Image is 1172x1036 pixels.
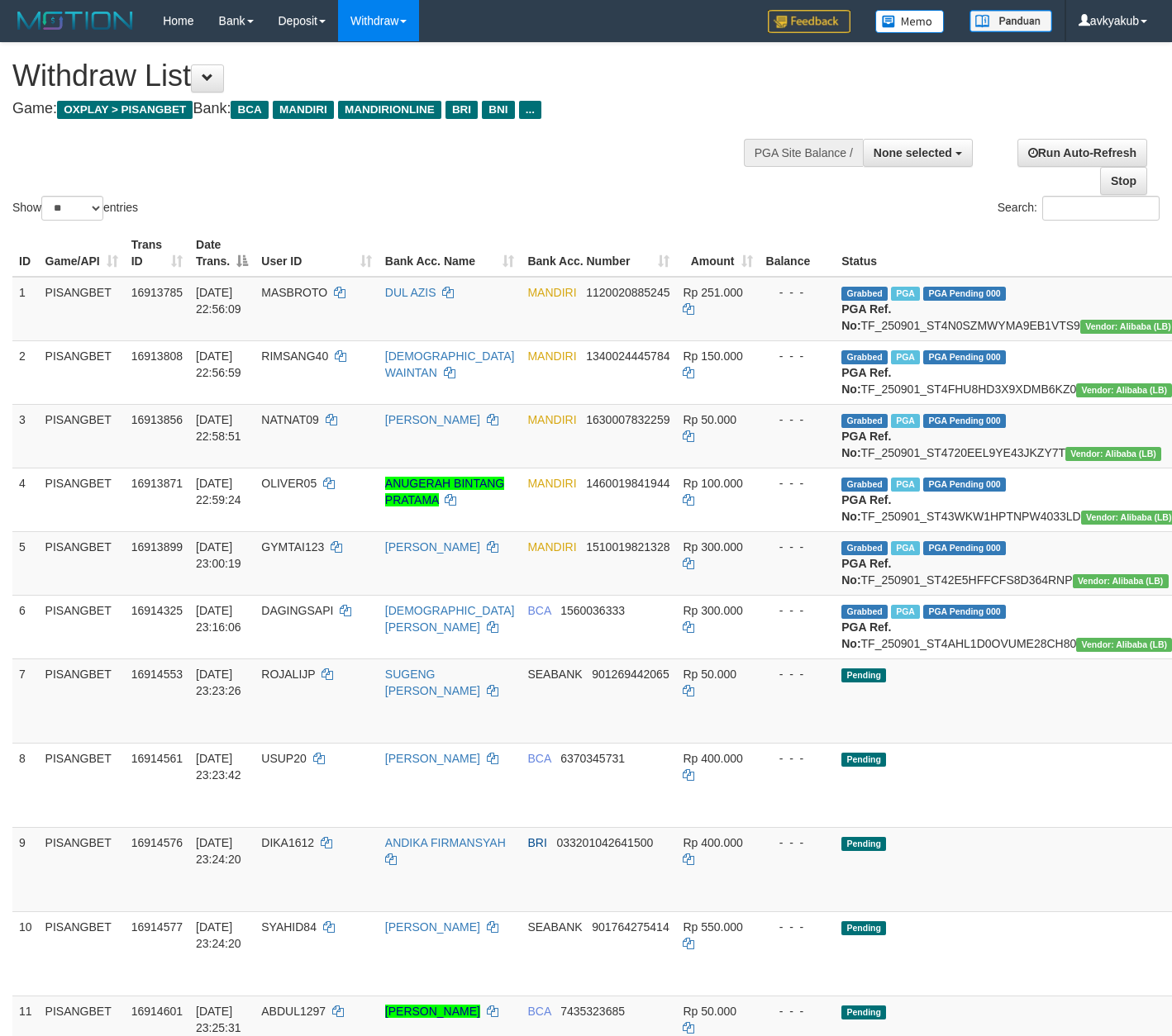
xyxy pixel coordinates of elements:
a: SUGENG [PERSON_NAME] [385,668,480,697]
span: MANDIRI [527,477,576,490]
img: Button%20Memo.svg [875,10,945,33]
span: Copy 7435323685 to clipboard [560,1005,625,1018]
td: 8 [12,743,39,827]
span: SEABANK [527,920,582,934]
span: [DATE] 23:24:20 [196,836,241,866]
a: [PERSON_NAME] [385,1005,480,1018]
div: - - - [766,411,829,428]
span: OLIVER05 [261,477,317,490]
b: PGA Ref. No: [841,620,891,650]
span: [DATE] 22:56:59 [196,349,241,379]
th: Trans ID: activate to sort column ascending [125,230,189,277]
span: MANDIRI [273,101,334,119]
span: Rp 251.000 [683,286,742,299]
span: ABDUL1297 [261,1005,326,1018]
span: Copy 1510019821328 to clipboard [586,540,669,554]
span: Vendor URL: https://dashboard.q2checkout.com/secure [1076,638,1172,652]
b: PGA Ref. No: [841,557,891,587]
div: - - - [766,834,829,851]
span: 16914561 [131,752,183,765]
span: Marked by avkyakub [891,478,920,492]
span: GYMTAI123 [261,540,324,554]
span: Marked by avkyakub [891,605,920,619]
span: Copy 1120020885245 to clipboard [586,286,669,299]
span: BRI [527,836,546,849]
span: BRI [445,101,478,119]
a: Run Auto-Refresh [1017,139,1147,167]
td: PISANGBET [39,468,125,531]
span: 16913899 [131,540,183,554]
b: PGA Ref. No: [841,302,891,332]
th: Amount: activate to sort column ascending [676,230,759,277]
a: ANUGERAH BINTANG PRATAMA [385,477,504,506]
span: BCA [527,604,550,617]
div: - - - [766,602,829,619]
a: [DEMOGRAPHIC_DATA] WAINTAN [385,349,515,379]
span: Pending [841,668,886,682]
td: PISANGBET [39,827,125,911]
span: Rp 300.000 [683,540,742,554]
td: 10 [12,911,39,996]
span: Copy 033201042641500 to clipboard [556,836,653,849]
span: Rp 50.000 [683,1005,736,1018]
div: PGA Site Balance / [744,139,863,167]
span: Vendor URL: https://dashboard.q2checkout.com/secure [1076,383,1172,397]
a: [DEMOGRAPHIC_DATA][PERSON_NAME] [385,604,515,634]
div: - - - [766,539,829,555]
span: [DATE] 23:23:42 [196,752,241,782]
h1: Withdraw List [12,59,765,93]
span: SYAHID84 [261,920,317,934]
label: Show entries [12,196,138,221]
span: Copy 1340024445784 to clipboard [586,349,669,363]
span: MANDIRI [527,413,576,426]
th: Bank Acc. Name: activate to sort column ascending [379,230,522,277]
img: MOTION_logo.png [12,8,138,33]
span: Copy 6370345731 to clipboard [560,752,625,765]
span: Grabbed [841,605,888,619]
span: PGA Pending [923,605,1006,619]
span: 16913808 [131,349,183,363]
span: DAGINGSAPI [261,604,333,617]
div: - - - [766,1003,829,1019]
span: MANDIRIONLINE [338,101,441,119]
td: 4 [12,468,39,531]
td: PISANGBET [39,340,125,404]
span: Copy 1460019841944 to clipboard [586,477,669,490]
div: - - - [766,284,829,301]
span: 16914577 [131,920,183,934]
label: Search: [998,196,1160,221]
span: Copy 1560036333 to clipboard [560,604,625,617]
td: PISANGBET [39,531,125,595]
td: 9 [12,827,39,911]
span: Rp 50.000 [683,668,736,681]
span: PGA Pending [923,350,1006,364]
td: 1 [12,277,39,341]
span: PGA Pending [923,287,1006,301]
span: NATNAT09 [261,413,319,426]
span: Copy 1630007832259 to clipboard [586,413,669,426]
th: Game/API: activate to sort column ascending [39,230,125,277]
th: User ID: activate to sort column ascending [255,230,379,277]
span: Pending [841,837,886,851]
td: 5 [12,531,39,595]
span: MANDIRI [527,540,576,554]
td: PISANGBET [39,277,125,341]
span: Grabbed [841,287,888,301]
td: 2 [12,340,39,404]
th: Balance [760,230,836,277]
div: - - - [766,750,829,767]
span: Rp 400.000 [683,752,742,765]
span: Marked by avkyakub [891,414,920,428]
span: Pending [841,1005,886,1019]
span: USUP20 [261,752,306,765]
span: Vendor URL: https://dashboard.q2checkout.com/secure [1065,447,1161,461]
span: MANDIRI [527,349,576,363]
span: 16914325 [131,604,183,617]
span: OXPLAY > PISANGBET [57,101,193,119]
td: PISANGBET [39,658,125,743]
select: Showentries [41,196,103,221]
img: panduan.png [970,10,1052,32]
span: PGA Pending [923,414,1006,428]
a: [PERSON_NAME] [385,920,480,934]
span: Grabbed [841,478,888,492]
